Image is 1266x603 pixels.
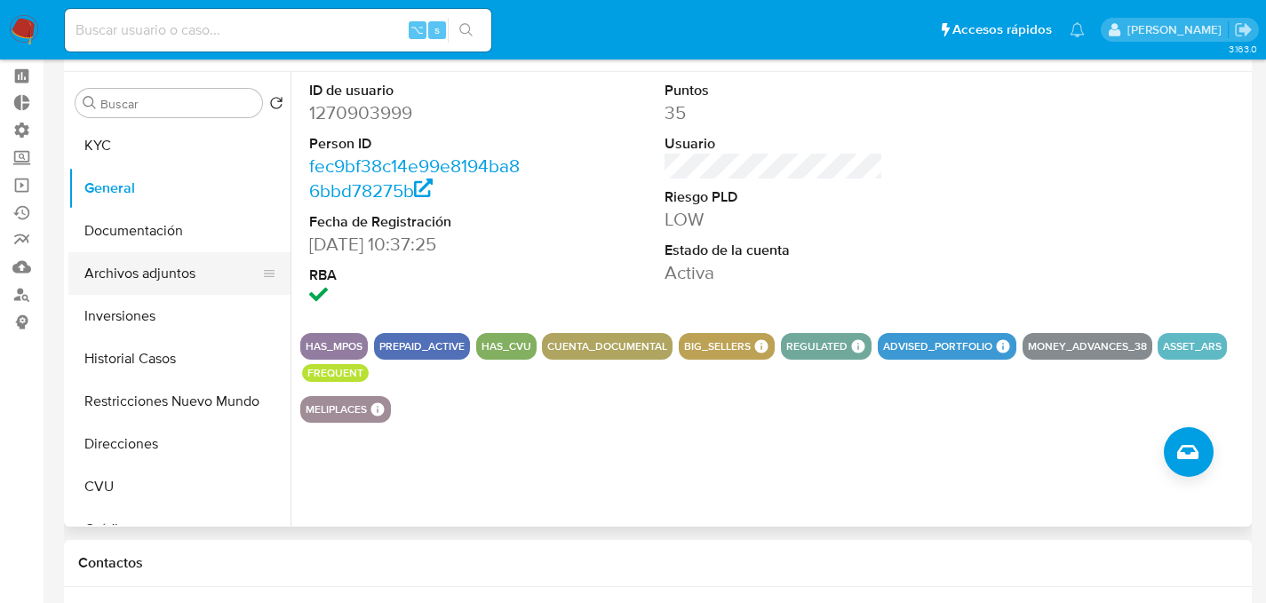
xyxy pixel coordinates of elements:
span: 3.163.0 [1229,42,1257,56]
dt: Fecha de Registración [309,212,529,232]
button: search-icon [448,18,484,43]
dd: 1270903999 [309,100,529,125]
p: facundo.marin@mercadolibre.com [1127,21,1228,38]
dd: 35 [665,100,884,125]
a: Salir [1234,20,1253,39]
dd: Activa [665,260,884,285]
dt: Usuario [665,134,884,154]
dt: Estado de la cuenta [665,241,884,260]
button: Restricciones Nuevo Mundo [68,380,291,423]
button: Historial Casos [68,337,291,380]
button: General [68,167,291,210]
button: meliplaces [306,406,367,413]
button: Inversiones [68,295,291,337]
dt: RBA [309,266,529,285]
dt: Riesgo PLD [665,187,884,207]
button: CVU [68,465,291,508]
button: Buscar [83,96,97,110]
dt: ID de usuario [309,81,529,100]
dd: [DATE] 10:37:25 [309,232,529,257]
span: ⌥ [410,21,424,38]
button: Direcciones [68,423,291,465]
input: Buscar usuario o caso... [65,19,491,42]
a: fec9bf38c14e99e8194ba86bbd78275b [309,153,520,203]
button: Créditos [68,508,291,551]
a: Notificaciones [1070,22,1085,37]
button: KYC [68,124,291,167]
dd: LOW [665,207,884,232]
span: Accesos rápidos [952,20,1052,39]
input: Buscar [100,96,255,112]
dt: Person ID [309,134,529,154]
h1: Contactos [78,554,1238,572]
button: Archivos adjuntos [68,252,276,295]
dt: Puntos [665,81,884,100]
button: Volver al orden por defecto [269,96,283,115]
span: s [434,21,440,38]
button: Documentación [68,210,291,252]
